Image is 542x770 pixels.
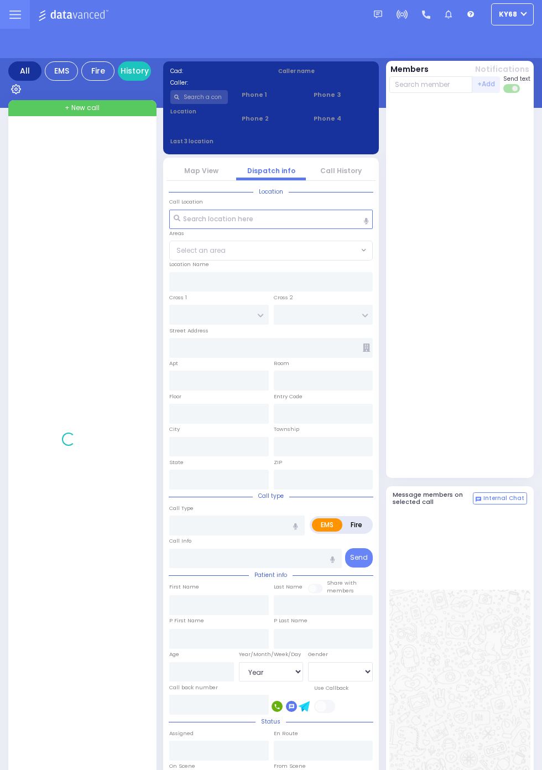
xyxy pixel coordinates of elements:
[169,583,199,591] label: First Name
[169,360,178,367] label: Apt
[390,64,429,75] button: Members
[169,762,195,770] label: On Scene
[249,571,293,579] span: Patient info
[483,495,524,502] span: Internal Chat
[499,9,517,19] span: ky68
[476,497,481,502] img: comment-alt.png
[169,537,191,545] label: Call Info
[389,76,473,93] input: Search member
[475,64,529,75] button: Notifications
[239,651,304,658] div: Year/Month/Week/Day
[169,230,184,237] label: Areas
[491,3,534,25] button: ky68
[38,8,112,22] img: Logo
[45,61,78,81] div: EMS
[169,198,203,206] label: Call Location
[169,684,218,691] label: Call back number
[170,79,264,87] label: Caller:
[274,762,306,770] label: From Scene
[374,11,382,19] img: message.svg
[342,518,371,532] label: Fire
[253,492,289,500] span: Call type
[247,166,295,175] a: Dispatch info
[256,717,286,726] span: Status
[176,246,226,256] span: Select an area
[274,360,289,367] label: Room
[169,730,194,737] label: Assigned
[81,61,114,81] div: Fire
[169,425,180,433] label: City
[503,75,530,83] span: Send text
[169,459,184,466] label: State
[169,261,209,268] label: Location Name
[393,491,473,506] h5: Message members on selected call
[345,548,373,568] button: Send
[184,166,218,175] a: Map View
[8,61,41,81] div: All
[170,90,228,104] input: Search a contact
[278,67,372,75] label: Caller name
[242,90,300,100] span: Phone 1
[473,492,527,504] button: Internal Chat
[118,61,151,81] a: History
[274,459,282,466] label: ZIP
[170,107,228,116] label: Location
[169,393,181,400] label: Floor
[169,504,194,512] label: Call Type
[503,83,521,94] label: Turn off text
[169,210,373,230] input: Search location here
[274,617,308,625] label: P Last Name
[170,67,264,75] label: Cad:
[169,651,179,658] label: Age
[314,684,348,692] label: Use Callback
[169,294,187,301] label: Cross 1
[170,137,272,145] label: Last 3 location
[363,344,370,352] span: Other building occupants
[274,294,293,301] label: Cross 2
[169,617,204,625] label: P First Name
[320,166,362,175] a: Call History
[242,114,300,123] span: Phone 2
[312,518,342,532] label: EMS
[253,188,289,196] span: Location
[308,651,328,658] label: Gender
[274,425,299,433] label: Township
[327,587,354,594] span: members
[314,114,372,123] span: Phone 4
[169,327,209,335] label: Street Address
[274,730,298,737] label: En Route
[274,393,303,400] label: Entry Code
[327,579,357,586] small: Share with
[65,103,100,113] span: + New call
[274,583,303,591] label: Last Name
[314,90,372,100] span: Phone 3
